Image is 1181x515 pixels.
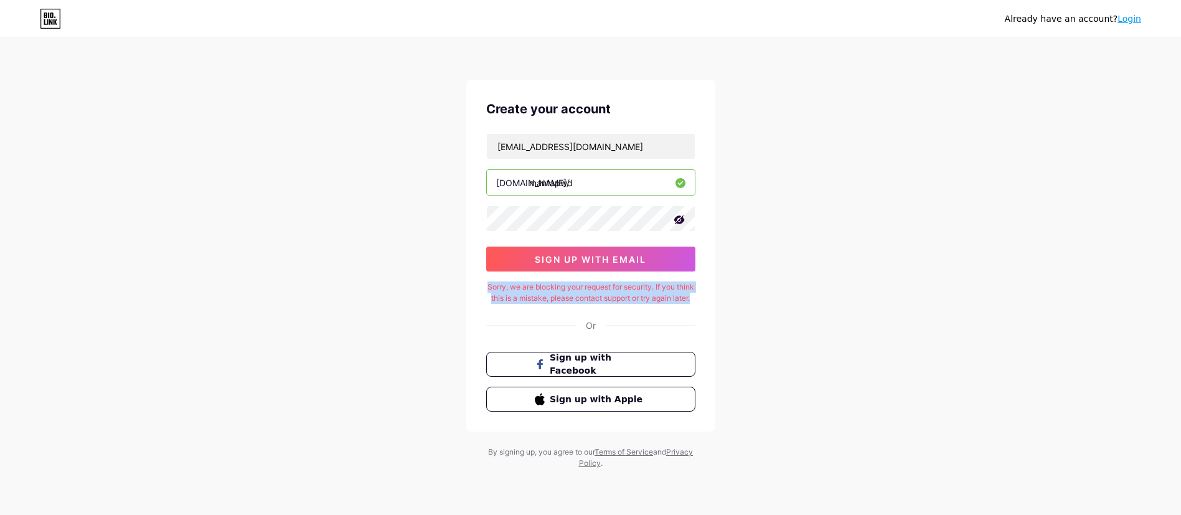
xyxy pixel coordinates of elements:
[485,446,697,469] div: By signing up, you agree to our and .
[486,247,695,272] button: sign up with email
[550,393,646,406] span: Sign up with Apple
[486,387,695,412] button: Sign up with Apple
[496,176,570,189] div: [DOMAIN_NAME]/
[487,134,695,159] input: Email
[486,352,695,377] button: Sign up with Facebook
[595,447,653,456] a: Terms of Service
[1117,14,1141,24] a: Login
[550,351,646,377] span: Sign up with Facebook
[486,281,695,304] div: Sorry, we are blocking your request for security. If you think this is a mistake, please contact ...
[535,254,646,265] span: sign up with email
[487,170,695,195] input: username
[586,319,596,332] div: Or
[486,100,695,118] div: Create your account
[1005,12,1141,26] div: Already have an account?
